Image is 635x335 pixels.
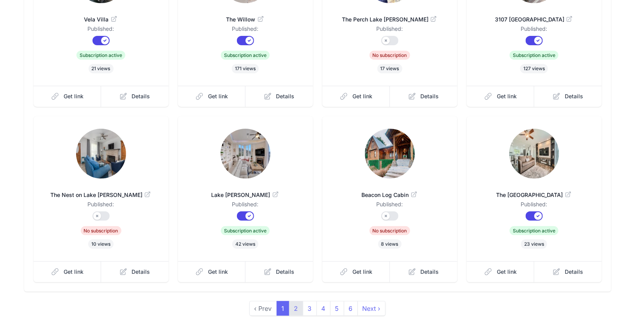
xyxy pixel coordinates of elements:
span: Details [132,268,150,276]
span: The Perch Lake [PERSON_NAME] [335,16,445,23]
a: Get link [467,261,535,282]
a: The Nest on Lake [PERSON_NAME] [46,182,156,200]
img: axl1wmwm2mjv89ww428qlvafp55s [509,129,559,179]
a: next [358,301,386,316]
span: Get link [352,92,372,100]
span: Subscription active [510,51,559,60]
dd: Published: [190,200,301,211]
a: Details [534,86,602,107]
span: Subscription active [221,51,270,60]
a: Details [534,261,602,282]
a: 3 [303,301,317,316]
a: Details [390,261,457,282]
span: 3107 [GEOGRAPHIC_DATA] [479,16,589,23]
span: 8 views [378,239,402,249]
a: 2 [289,301,303,316]
span: Vela Villa [46,16,156,23]
span: Beacon Log Cabin [335,191,445,199]
a: Get link [178,261,246,282]
a: 6 [344,301,358,316]
span: Get link [352,268,372,276]
span: No subscription [370,226,410,235]
a: The Willow [190,6,301,25]
span: The [GEOGRAPHIC_DATA] [479,191,589,199]
span: Details [421,268,439,276]
a: Get link [178,86,246,107]
dd: Published: [46,25,156,36]
span: Details [276,92,295,100]
span: 171 views [232,64,259,73]
span: 23 views [521,239,547,249]
a: Details [390,86,457,107]
a: Beacon Log Cabin [335,182,445,200]
span: Lake [PERSON_NAME] [190,191,301,199]
span: No subscription [81,226,121,235]
span: ‹ Prev [249,301,277,316]
span: The Willow [190,16,301,23]
a: Get link [322,261,390,282]
img: tkhgy997e9wz5jse6b97ibe83mx4 [76,129,126,179]
a: Get link [467,86,535,107]
a: Vela Villa [46,6,156,25]
a: Get link [34,261,101,282]
span: No subscription [370,51,410,60]
a: Details [245,86,313,107]
span: Get link [497,268,517,276]
a: 3107 [GEOGRAPHIC_DATA] [479,6,589,25]
span: Details [132,92,150,100]
span: Get link [497,92,517,100]
a: The Perch Lake [PERSON_NAME] [335,6,445,25]
span: Subscription active [76,51,125,60]
span: 127 views [520,64,548,73]
span: Details [276,268,295,276]
dd: Published: [479,25,589,36]
span: Get link [208,92,228,100]
span: Subscription active [510,226,559,235]
dd: Published: [190,25,301,36]
span: Get link [64,92,84,100]
a: The [GEOGRAPHIC_DATA] [479,182,589,200]
span: 42 views [232,239,258,249]
img: v82hgd95hk9g2vmnkyye1p2crydd [221,129,270,179]
dd: Published: [46,200,156,211]
dd: Published: [335,200,445,211]
span: 17 views [377,64,402,73]
span: Get link [208,268,228,276]
a: Details [245,261,313,282]
span: 1 [277,301,290,316]
nav: pager [250,301,386,316]
a: Details [101,261,169,282]
a: Get link [322,86,390,107]
dd: Published: [335,25,445,36]
span: Details [565,268,583,276]
dd: Published: [479,200,589,211]
a: 5 [330,301,344,316]
span: Details [421,92,439,100]
span: 10 views [88,239,114,249]
a: Details [101,86,169,107]
span: The Nest on Lake [PERSON_NAME] [46,191,156,199]
span: Details [565,92,583,100]
span: Subscription active [221,226,270,235]
span: Get link [64,268,84,276]
span: 21 views [89,64,114,73]
a: 4 [317,301,331,316]
img: romrdk671y6mi14ksxonrr8lfpcq [365,129,415,179]
a: Lake [PERSON_NAME] [190,182,301,200]
a: Get link [34,86,101,107]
